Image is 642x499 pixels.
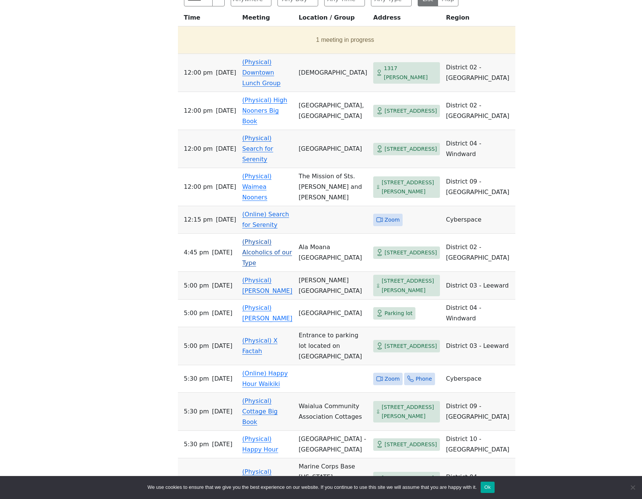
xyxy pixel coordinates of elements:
a: (Physical) X Factah [242,337,278,355]
span: Parking lot [385,309,412,318]
span: 12:00 PM [184,67,213,78]
span: [STREET_ADDRESS] [385,440,437,449]
span: 12:00 PM [184,106,213,116]
span: [DATE] [212,439,232,450]
span: 1317 [PERSON_NAME] [384,64,437,82]
span: [DATE] [212,280,232,291]
span: Zoom [385,215,400,225]
span: [DATE] [216,214,236,225]
span: [DATE] [212,308,232,318]
span: [DATE] [212,247,232,258]
a: (Physical) [PERSON_NAME] [242,304,293,322]
th: Meeting [239,12,296,26]
a: (Physical) Happy Hour [242,435,278,453]
span: 12:00 PM [184,144,213,154]
td: District 03 - Leeward [443,327,515,365]
td: [GEOGRAPHIC_DATA] - [GEOGRAPHIC_DATA] [296,431,370,458]
a: (Physical) [PERSON_NAME] [242,277,293,294]
span: [DATE] [212,373,232,384]
td: District 09 - [GEOGRAPHIC_DATA] [443,393,515,431]
td: Cyberspace [443,206,515,234]
td: District 02 - [GEOGRAPHIC_DATA] [443,54,515,92]
td: Ala Moana [GEOGRAPHIC_DATA] [296,234,370,272]
a: (Physical) Downtown Lunch Group [242,58,281,87]
span: [DATE] [216,144,236,154]
span: [STREET_ADDRESS] [385,248,437,257]
td: District 02 - [GEOGRAPHIC_DATA] [443,234,515,272]
span: 12:15 PM [184,214,213,225]
span: We use cookies to ensure that we give you the best experience on our website. If you continue to ... [147,484,477,491]
a: (Physical) Alcoholics of our Type [242,238,292,266]
span: [STREET_ADDRESS] [385,106,437,116]
span: [DATE] [216,182,236,192]
td: [DEMOGRAPHIC_DATA] [296,54,370,92]
td: District 09 - [GEOGRAPHIC_DATA] [443,168,515,206]
span: [STREET_ADDRESS][PERSON_NAME] [382,403,437,421]
td: District 04 - Windward [443,300,515,327]
a: (Online) Happy Hour Waikiki [242,370,288,387]
span: [STREET_ADDRESS][PERSON_NAME] [382,178,437,196]
span: 4:45 PM [184,247,209,258]
td: [GEOGRAPHIC_DATA] [296,130,370,168]
td: Cyberspace [443,365,515,393]
span: 5:00 PM [184,341,209,351]
td: [PERSON_NAME][GEOGRAPHIC_DATA] [296,272,370,300]
td: Entrance to parking lot located on [GEOGRAPHIC_DATA] [296,327,370,365]
span: 5:30 PM [184,406,209,417]
td: Waialua Community Association Cottages [296,393,370,431]
span: [DATE] [212,406,232,417]
a: (Physical) Waimea Nooners [242,173,272,201]
button: 1 meeting in progress [181,29,510,51]
td: District 10 - [GEOGRAPHIC_DATA] [443,431,515,458]
a: (Online) Search for Serenity [242,211,289,228]
th: Address [370,12,443,26]
span: [STREET_ADDRESS] [385,341,437,351]
th: Location / Group [296,12,370,26]
span: No [629,484,636,491]
span: [STREET_ADDRESS][PERSON_NAME] [382,276,437,295]
span: [DATE] [212,341,232,351]
td: The Mission of Sts. [PERSON_NAME] and [PERSON_NAME] [296,168,370,206]
span: 5:00 PM [184,308,209,318]
span: 5:30 PM [184,439,209,450]
span: Zoom [385,374,400,384]
td: District 02 - [GEOGRAPHIC_DATA] [443,92,515,130]
span: 5:30 PM [184,373,209,384]
span: 12:00 PM [184,182,213,192]
a: (Physical) High Nooners Big Book [242,96,287,125]
a: (Physical) Cottage Big Book [242,397,278,426]
button: Ok [481,482,495,493]
span: 5:00 PM [184,280,209,291]
td: District 03 - Leeward [443,272,515,300]
th: Region [443,12,515,26]
a: (Physical) Semper Fi Do or Die [242,468,291,496]
a: (Physical) Search for Serenity [242,135,273,163]
td: District 04 - Windward [443,130,515,168]
td: [GEOGRAPHIC_DATA] [296,300,370,327]
td: [GEOGRAPHIC_DATA], [GEOGRAPHIC_DATA] [296,92,370,130]
span: [STREET_ADDRESS] [385,144,437,154]
th: Time [178,12,239,26]
span: Phone [415,374,432,384]
span: [DATE] [216,67,236,78]
span: [DATE] [216,106,236,116]
span: [STREET_ADDRESS][PERSON_NAME] [382,473,437,492]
